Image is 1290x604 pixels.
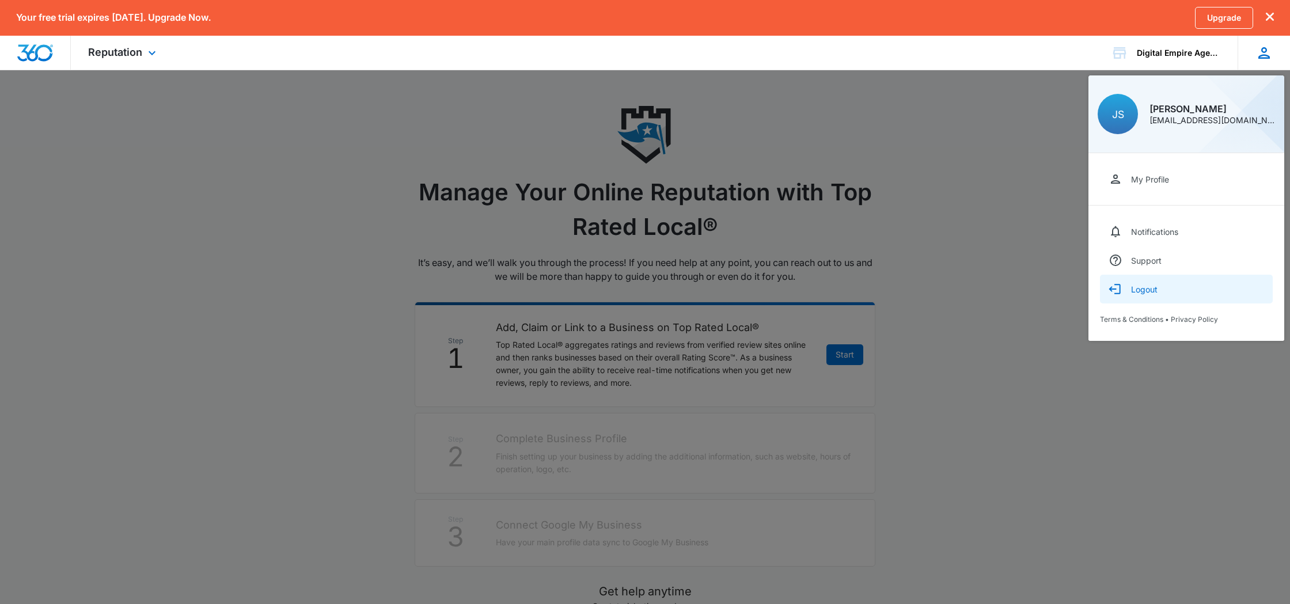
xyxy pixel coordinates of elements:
[1266,12,1274,23] button: dismiss this dialog
[16,12,211,23] p: Your free trial expires [DATE]. Upgrade Now.
[1100,217,1273,246] a: Notifications
[88,46,142,58] span: Reputation
[1131,284,1158,294] div: Logout
[1131,256,1162,265] div: Support
[1100,165,1273,193] a: My Profile
[1171,315,1218,324] a: Privacy Policy
[1137,48,1221,58] div: account name
[1149,116,1275,124] div: [EMAIL_ADDRESS][DOMAIN_NAME]
[1100,246,1273,275] a: Support
[1100,315,1163,324] a: Terms & Conditions
[1100,315,1273,324] div: •
[1131,174,1169,184] div: My Profile
[1112,108,1124,120] span: JS
[1149,104,1275,113] div: [PERSON_NAME]
[1195,7,1253,29] a: Upgrade
[71,36,176,70] div: Reputation
[1100,275,1273,303] button: Logout
[1131,227,1178,237] div: Notifications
